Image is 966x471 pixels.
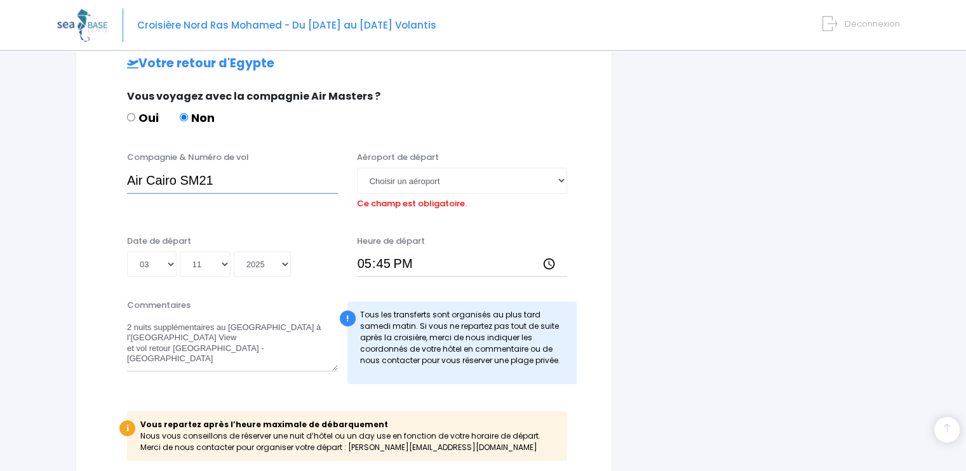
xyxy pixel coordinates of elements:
label: Aéroport de départ [357,151,439,164]
input: Oui [127,113,135,121]
label: Oui [127,109,159,126]
label: Date de départ [127,235,191,248]
span: Croisière Nord Ras Mohamed - Du [DATE] au [DATE] Volantis [137,18,436,32]
label: Non [180,109,215,126]
span: Déconnexion [845,18,900,30]
div: ! [340,310,356,326]
label: Heure de départ [357,235,425,248]
label: Compagnie & Numéro de vol [127,151,249,164]
span: Vous voyagez avec la compagnie Air Masters ? [127,89,380,103]
b: Vous repartez après l’heure maximale de débarquement [140,419,388,430]
input: Non [180,113,188,121]
div: Nous vous conseillons de réserver une nuit d’hôtel ou un day use en fonction de votre horaire de ... [127,411,567,461]
label: Commentaires [127,299,191,312]
div: i [119,420,135,436]
h2: Votre retour d'Egypte [102,56,586,71]
div: Tous les transferts sont organisés au plus tard samedi matin. Si vous ne repartez pas tout de sui... [347,302,577,384]
label: Ce champ est obligatoire. [357,194,467,210]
